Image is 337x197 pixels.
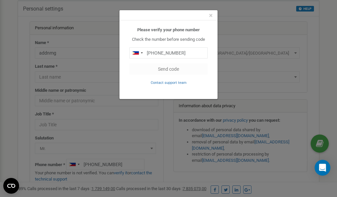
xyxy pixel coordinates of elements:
div: Open Intercom Messenger [315,160,330,176]
input: 0905 123 4567 [129,47,208,59]
span: × [209,12,213,19]
a: Contact support team [151,80,187,85]
small: Contact support team [151,81,187,85]
p: Check the number before sending code [129,37,208,43]
button: Send code [129,63,208,75]
b: Please verify your phone number [137,27,200,32]
button: Open CMP widget [3,178,19,194]
button: Close [209,12,213,19]
div: Telephone country code [130,48,145,58]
